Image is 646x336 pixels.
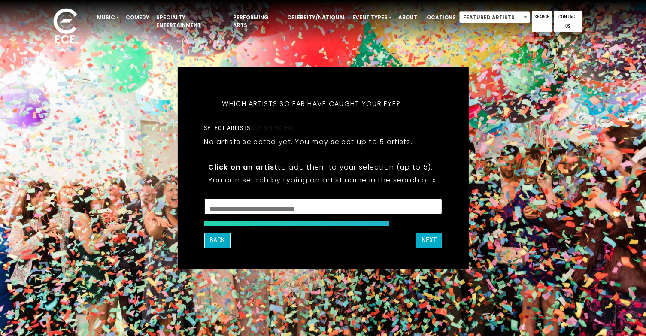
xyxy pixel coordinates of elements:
a: Celebrity/National [284,10,349,25]
button: Back [204,233,230,248]
span: Featured Artists [460,12,530,24]
h5: Which artists so far have caught your eye? [204,88,419,119]
span: Featured Artists [459,11,530,23]
label: Select artists [204,124,294,132]
p: You can search by typing an artist name in the search box. [208,175,437,185]
a: Search [532,11,552,32]
p: No artists selected yet. You may select up to 5 artists. [204,136,412,147]
p: to add them to your selection (up to 5). [208,162,437,173]
a: Specialty Entertainment [153,10,230,33]
a: About [395,10,421,25]
a: Locations [421,10,459,25]
textarea: Search [209,204,436,212]
a: Event Types [349,10,395,25]
a: Comedy [122,10,153,25]
img: ece_new_logo_whitev2-1.png [44,6,87,48]
a: Performing Arts [230,10,284,33]
span: (0/5 selected) [250,124,295,131]
button: Next [416,233,442,248]
a: Music [94,10,122,25]
strong: Click on an artist [208,162,278,172]
a: Contact Us [554,11,582,32]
